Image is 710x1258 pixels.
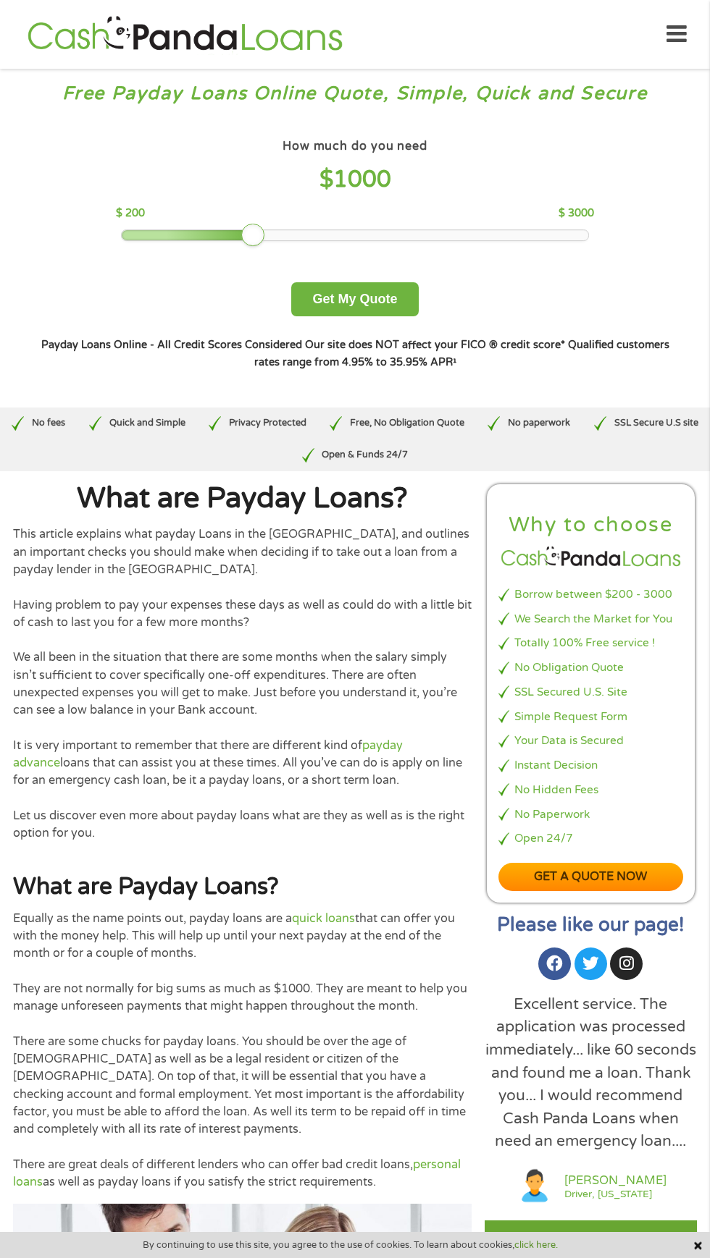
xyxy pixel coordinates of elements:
[564,1189,667,1199] a: Driver, [US_STATE]
[564,1172,667,1189] a: [PERSON_NAME]
[13,596,472,632] p: Having problem to pay your expenses these days as well as could do with a little bit of cash to l...
[614,416,698,430] p: SSL Secure U.S site
[498,684,683,701] li: SSL Secured U.S. Site
[41,339,302,351] strong: Payday Loans Online - All Credit Scores Considered
[333,166,391,193] span: 1000
[322,448,408,462] p: Open & Funds 24/7
[498,512,683,539] h2: Why to choose
[350,416,464,430] p: Free, No Obligation Quote
[498,586,683,603] li: Borrow between $200 - 3000
[13,737,472,790] p: It is very important to remember that there are different kind of loans that can assist you at th...
[498,806,683,823] li: No Paperwork
[559,206,594,221] p: $ 3000
[498,611,683,628] li: We Search the Market for You
[13,807,472,843] p: Let us discover even more about payday loans what are they as well as is the right option for you.
[143,1240,558,1250] span: By continuing to use this site, you agree to the use of cookies. To learn about cookies,
[13,1156,472,1191] p: There are great deals of different lenders who can offer bad credit loans, as well as payday loan...
[498,733,683,749] li: Your Data is Secured
[116,206,145,221] p: $ 200
[514,1239,558,1251] a: click here.
[23,14,346,55] img: GetLoanNow Logo
[508,416,570,430] p: No paperwork
[254,339,669,368] strong: Qualified customers rates range from 4.95% to 35.95% APR¹
[498,659,683,676] li: No Obligation Quote
[498,830,683,847] li: Open 24/7
[13,525,472,578] p: This article explains what payday Loans in the [GEOGRAPHIC_DATA], and outlines an important check...
[109,416,185,430] p: Quick and Simple
[13,1033,472,1139] p: There are some chucks for payday loans. You should be over the age of [DEMOGRAPHIC_DATA] as well ...
[498,635,683,651] li: Totally 100% Free service !
[13,910,472,963] p: Equally as the name points out, payday loans are a that can offer you with the money help. This w...
[229,416,306,430] p: Privacy Protected
[13,82,697,106] h3: Free Payday Loans Online Quote, Simple, Quick and Secure
[498,709,683,725] li: Simple Request Form
[32,416,65,430] p: No fees
[485,916,697,934] h2: Please like our page!​
[292,911,355,926] a: quick loans
[291,282,418,316] button: Get My Quote
[13,484,472,513] h1: What are Payday Loans?
[498,782,683,798] li: No Hidden Fees
[498,757,683,774] li: Instant Decision
[283,139,427,154] h4: How much do you need
[13,872,472,902] h2: What are Payday Loans?
[498,863,683,891] a: Get a quote now
[13,980,472,1016] p: They are not normally for big sums as much as $1000. They are meant to help you manage unforeseen...
[485,993,697,1153] div: Excellent service. The application was processed immediately... like 60 seconds and found me a lo...
[305,339,565,351] strong: Our site does NOT affect your FICO ® credit score*
[13,649,472,719] p: We all been in the situation that there are some months when the salary simply isn’t sufficient t...
[116,165,593,195] h4: $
